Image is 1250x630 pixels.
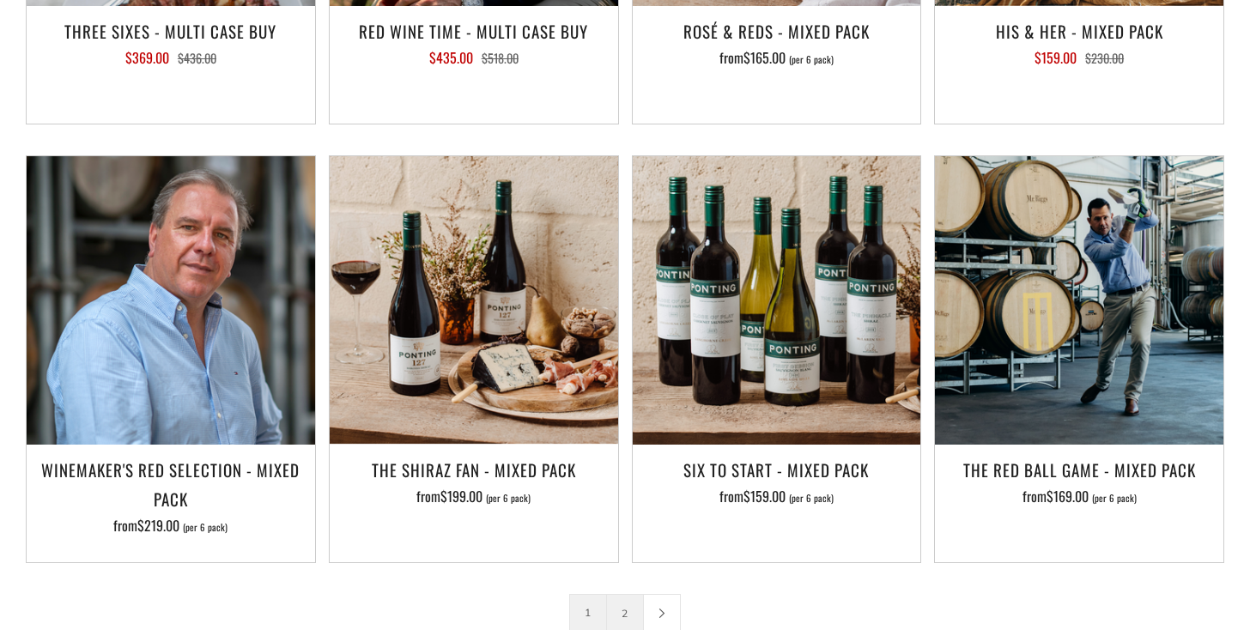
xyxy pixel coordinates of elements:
span: (per 6 pack) [1092,494,1137,503]
h3: Three Sixes - Multi Case Buy [35,16,306,45]
a: Red Wine Time - Multi Case Buy $435.00 $518.00 [330,16,618,102]
a: The Shiraz Fan - Mixed Pack from$199.00 (per 6 pack) [330,455,618,541]
span: $199.00 [440,486,482,506]
span: $159.00 [1035,47,1077,68]
a: His & Her - Mixed Pack $159.00 $230.00 [935,16,1223,102]
h3: Winemaker's Red Selection - Mixed Pack [35,455,306,513]
span: $436.00 [178,49,216,67]
h3: The Shiraz Fan - Mixed Pack [338,455,610,484]
span: $159.00 [743,486,786,506]
h3: Rosé & Reds - Mixed Pack [641,16,913,45]
a: Six To Start - Mixed Pack from$159.00 (per 6 pack) [633,455,921,541]
span: $369.00 [125,47,169,68]
a: Three Sixes - Multi Case Buy $369.00 $436.00 [27,16,315,102]
span: $169.00 [1047,486,1089,506]
span: from [719,486,834,506]
span: (per 6 pack) [789,494,834,503]
span: (per 6 pack) [183,523,228,532]
a: Rosé & Reds - Mixed Pack from$165.00 (per 6 pack) [633,16,921,102]
span: (per 6 pack) [486,494,531,503]
span: from [719,47,834,68]
span: $518.00 [482,49,519,67]
span: from [113,515,228,536]
span: $435.00 [429,47,473,68]
h3: Six To Start - Mixed Pack [641,455,913,484]
span: $165.00 [743,47,786,68]
h3: The Red Ball Game - Mixed Pack [944,455,1215,484]
span: from [416,486,531,506]
a: Winemaker's Red Selection - Mixed Pack from$219.00 (per 6 pack) [27,455,315,541]
a: The Red Ball Game - Mixed Pack from$169.00 (per 6 pack) [935,455,1223,541]
span: $230.00 [1085,49,1124,67]
span: (per 6 pack) [789,55,834,64]
span: $219.00 [137,515,179,536]
h3: Red Wine Time - Multi Case Buy [338,16,610,45]
h3: His & Her - Mixed Pack [944,16,1215,45]
span: from [1022,486,1137,506]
